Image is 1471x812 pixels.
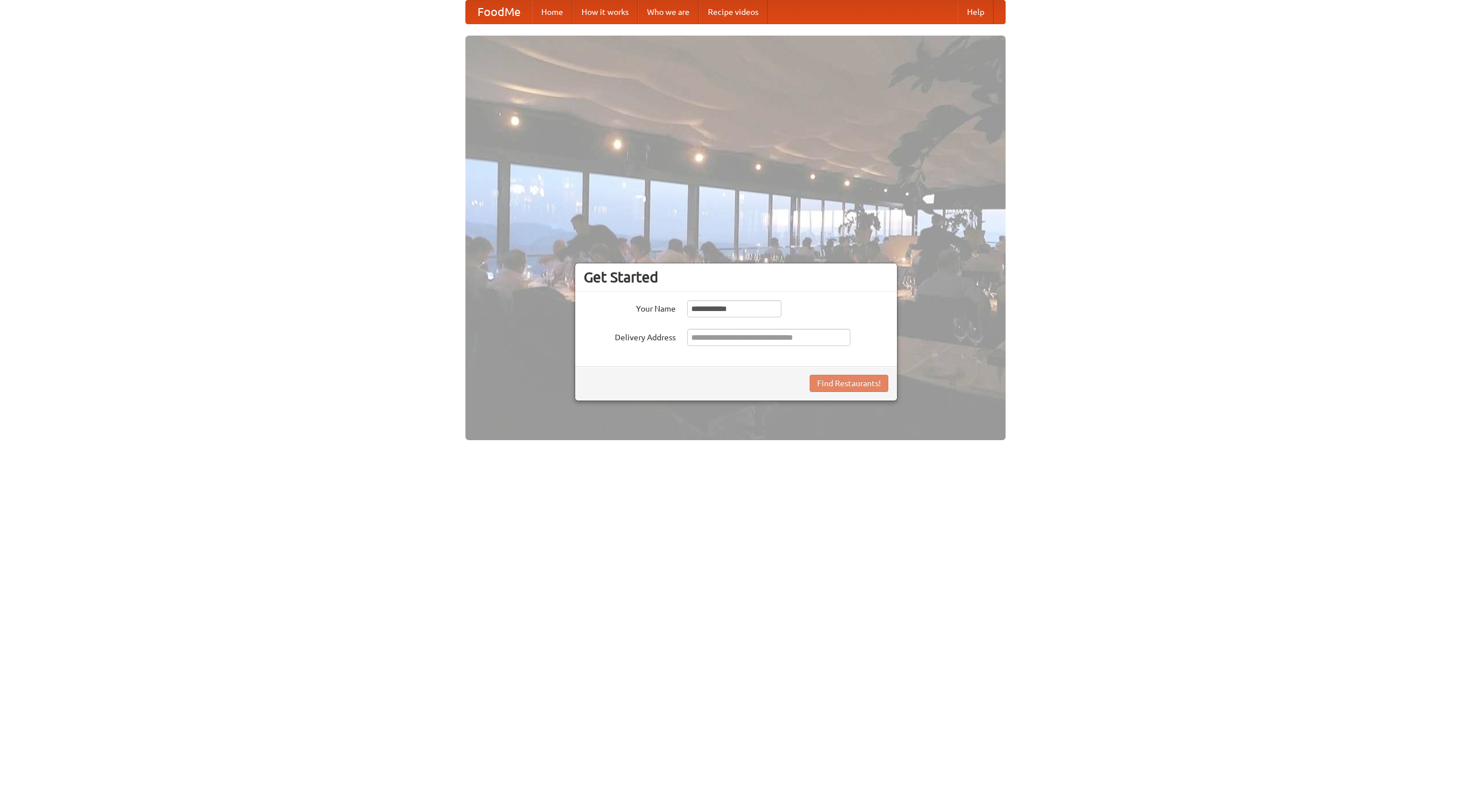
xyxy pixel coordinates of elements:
a: Who we are [638,1,699,24]
a: How it works [572,1,638,24]
button: Find Restaurants! [810,375,888,392]
a: FoodMe [466,1,532,24]
a: Home [532,1,572,24]
label: Delivery Address [584,329,676,343]
label: Your Name [584,300,676,314]
a: Help [958,1,993,24]
a: Recipe videos [699,1,768,24]
h3: Get Started [584,269,888,286]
